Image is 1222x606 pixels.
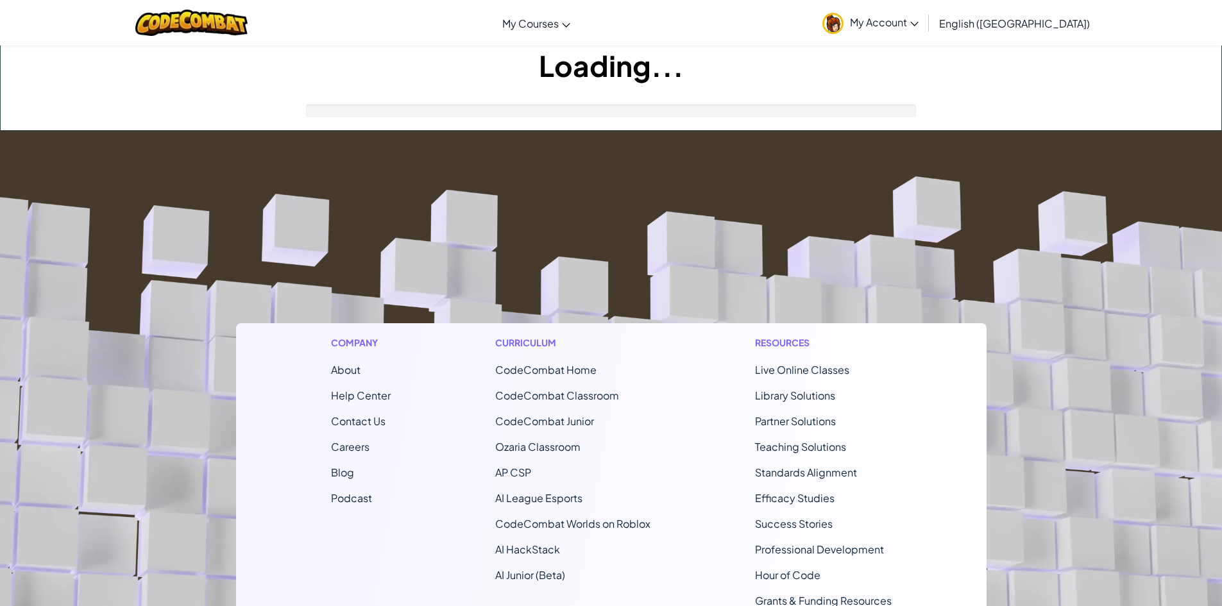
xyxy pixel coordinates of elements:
a: Careers [331,440,369,453]
a: Podcast [331,491,372,505]
a: Library Solutions [755,389,835,402]
a: About [331,363,361,376]
a: English ([GEOGRAPHIC_DATA]) [933,6,1096,40]
a: CodeCombat Junior [495,414,594,428]
a: Help Center [331,389,391,402]
img: CodeCombat logo [135,10,248,36]
a: AI League Esports [495,491,582,505]
a: CodeCombat Classroom [495,389,619,402]
img: avatar [822,13,844,34]
a: My Account [816,3,925,43]
a: Success Stories [755,517,833,530]
a: AI Junior (Beta) [495,568,565,582]
a: Live Online Classes [755,363,849,376]
span: My Courses [502,17,559,30]
a: My Courses [496,6,577,40]
span: My Account [850,15,919,29]
span: Contact Us [331,414,386,428]
a: AP CSP [495,466,531,479]
a: Ozaria Classroom [495,440,581,453]
a: Professional Development [755,543,884,556]
a: CodeCombat Worlds on Roblox [495,517,650,530]
a: Blog [331,466,354,479]
a: Partner Solutions [755,414,836,428]
a: Efficacy Studies [755,491,835,505]
span: CodeCombat Home [495,363,597,376]
h1: Loading... [1,46,1221,85]
a: Teaching Solutions [755,440,846,453]
a: AI HackStack [495,543,560,556]
span: English ([GEOGRAPHIC_DATA]) [939,17,1090,30]
h1: Curriculum [495,336,650,349]
h1: Company [331,336,391,349]
a: Standards Alignment [755,466,857,479]
h1: Resources [755,336,892,349]
a: Hour of Code [755,568,820,582]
